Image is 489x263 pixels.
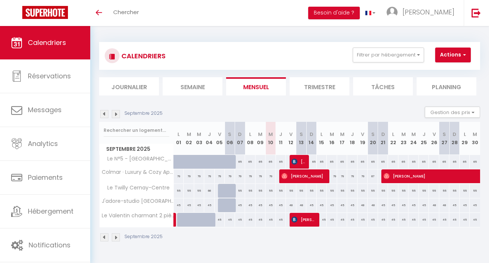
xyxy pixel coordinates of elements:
abbr: S [443,131,446,138]
abbr: M [197,131,201,138]
div: 45 [265,198,276,212]
div: 45 [317,213,327,227]
div: 65 [358,155,368,169]
div: 87 [368,169,378,183]
th: 27 [439,122,450,155]
span: Hébergement [28,207,74,216]
div: 65 [347,155,358,169]
div: 45 [470,198,480,212]
div: 65 [449,155,460,169]
th: 15 [317,122,327,155]
span: Le Valentin charmant 2 pièces [101,213,175,218]
abbr: M [473,131,477,138]
div: 65 [317,155,327,169]
div: 65 [408,155,419,169]
div: 79 [265,169,276,183]
abbr: V [218,131,221,138]
div: 48 [368,198,378,212]
abbr: M [330,131,334,138]
span: Chercher [113,8,139,16]
th: 13 [296,122,307,155]
div: 45 [215,213,225,227]
th: 25 [419,122,429,155]
div: 55 [378,184,388,198]
abbr: D [453,131,456,138]
th: 10 [265,122,276,155]
div: 55 [429,184,439,198]
abbr: M [268,131,273,138]
th: 08 [245,122,255,155]
span: Analytics [28,139,58,148]
li: Planning [417,77,476,95]
div: 45 [235,213,245,227]
span: Colmar · Luxury & Cozy Apartment Downtown [101,169,175,175]
div: 45 [194,198,205,212]
abbr: L [392,131,394,138]
span: [PERSON_NAME] [402,7,454,17]
div: 45 [245,198,255,212]
th: 07 [235,122,245,155]
button: Besoin d'aide ? [308,7,360,19]
th: 24 [408,122,419,155]
abbr: J [208,131,211,138]
div: 65 [276,155,286,169]
div: 45 [317,198,327,212]
div: 55 [194,184,205,198]
abbr: J [351,131,354,138]
div: 55 [276,184,286,198]
div: 65 [306,155,317,169]
img: logout [472,8,481,17]
img: ... [387,7,398,18]
button: Actions [435,48,471,62]
div: 45 [398,213,409,227]
div: 45 [470,213,480,227]
div: 45 [306,198,317,212]
div: 65 [337,155,348,169]
span: [PERSON_NAME] [291,212,316,227]
abbr: D [238,131,242,138]
div: 45 [255,198,266,212]
div: 55 [408,184,419,198]
th: 30 [470,122,480,155]
li: Journalier [99,77,159,95]
li: Trimestre [290,77,349,95]
abbr: L [249,131,251,138]
div: 65 [368,155,378,169]
div: 45 [378,213,388,227]
abbr: D [310,131,313,138]
div: 55 [265,184,276,198]
th: 06 [225,122,235,155]
div: 45 [204,198,215,212]
div: 45 [174,198,184,212]
div: 65 [245,155,255,169]
div: 65 [255,155,266,169]
div: 45 [347,198,358,212]
abbr: L [464,131,466,138]
div: 79 [255,169,266,183]
th: 03 [194,122,205,155]
li: Mensuel [226,77,286,95]
div: 45 [358,213,368,227]
div: 55 [245,184,255,198]
span: Paiements [28,173,63,182]
div: 55 [470,184,480,198]
div: 45 [337,198,348,212]
div: 79 [215,169,225,183]
div: 79 [327,169,337,183]
button: Gestion des prix [425,107,480,118]
div: 45 [245,213,255,227]
h3: CALENDRIERS [120,48,166,64]
div: 79 [184,169,194,183]
div: 55 [347,184,358,198]
span: Réservations [28,71,71,81]
th: 17 [337,122,348,155]
div: 45 [408,198,419,212]
div: 45 [327,198,337,212]
div: 45 [408,213,419,227]
div: 55 [327,184,337,198]
div: 45 [265,213,276,227]
div: 65 [460,155,470,169]
div: 55 [337,184,348,198]
abbr: M [401,131,406,138]
div: 55 [358,184,368,198]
